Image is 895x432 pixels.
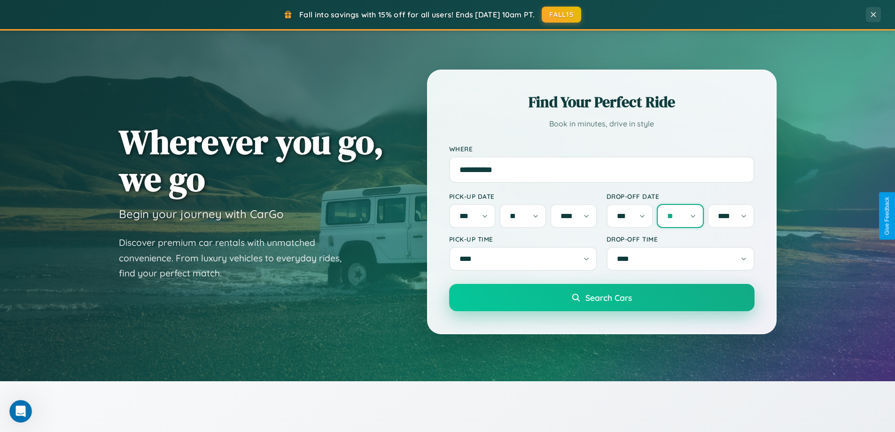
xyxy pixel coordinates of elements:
h3: Begin your journey with CarGo [119,207,284,221]
span: Fall into savings with 15% off for all users! Ends [DATE] 10am PT. [299,10,535,19]
button: Search Cars [449,284,755,311]
h1: Wherever you go, we go [119,123,384,197]
p: Book in minutes, drive in style [449,117,755,131]
h2: Find Your Perfect Ride [449,92,755,112]
p: Discover premium car rentals with unmatched convenience. From luxury vehicles to everyday rides, ... [119,235,354,281]
iframe: Intercom live chat [9,400,32,423]
span: Search Cars [585,292,632,303]
div: Give Feedback [884,197,890,235]
button: FALL15 [542,7,581,23]
label: Drop-off Date [607,192,755,200]
label: Drop-off Time [607,235,755,243]
label: Pick-up Date [449,192,597,200]
label: Where [449,145,755,153]
label: Pick-up Time [449,235,597,243]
